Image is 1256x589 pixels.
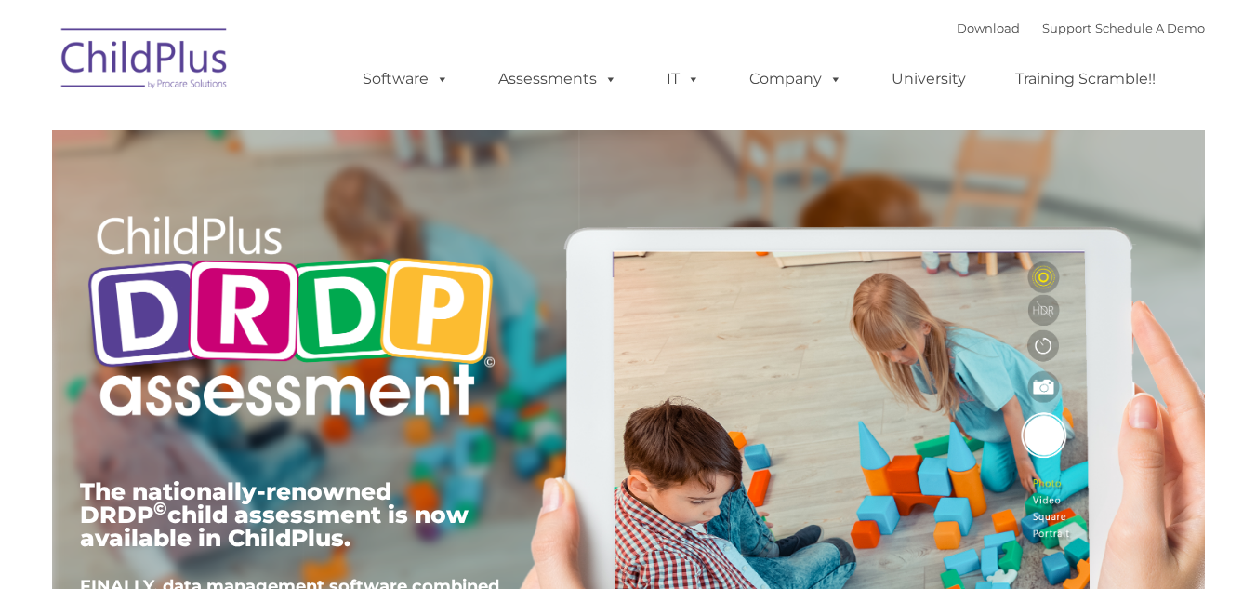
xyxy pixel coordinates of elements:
[52,15,238,108] img: ChildPlus by Procare Solutions
[153,498,167,519] sup: ©
[957,20,1205,35] font: |
[731,60,861,98] a: Company
[80,191,502,448] img: Copyright - DRDP Logo Light
[873,60,985,98] a: University
[648,60,719,98] a: IT
[480,60,636,98] a: Assessments
[957,20,1020,35] a: Download
[1095,20,1205,35] a: Schedule A Demo
[997,60,1174,98] a: Training Scramble!!
[344,60,468,98] a: Software
[80,477,469,552] span: The nationally-renowned DRDP child assessment is now available in ChildPlus.
[1042,20,1091,35] a: Support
